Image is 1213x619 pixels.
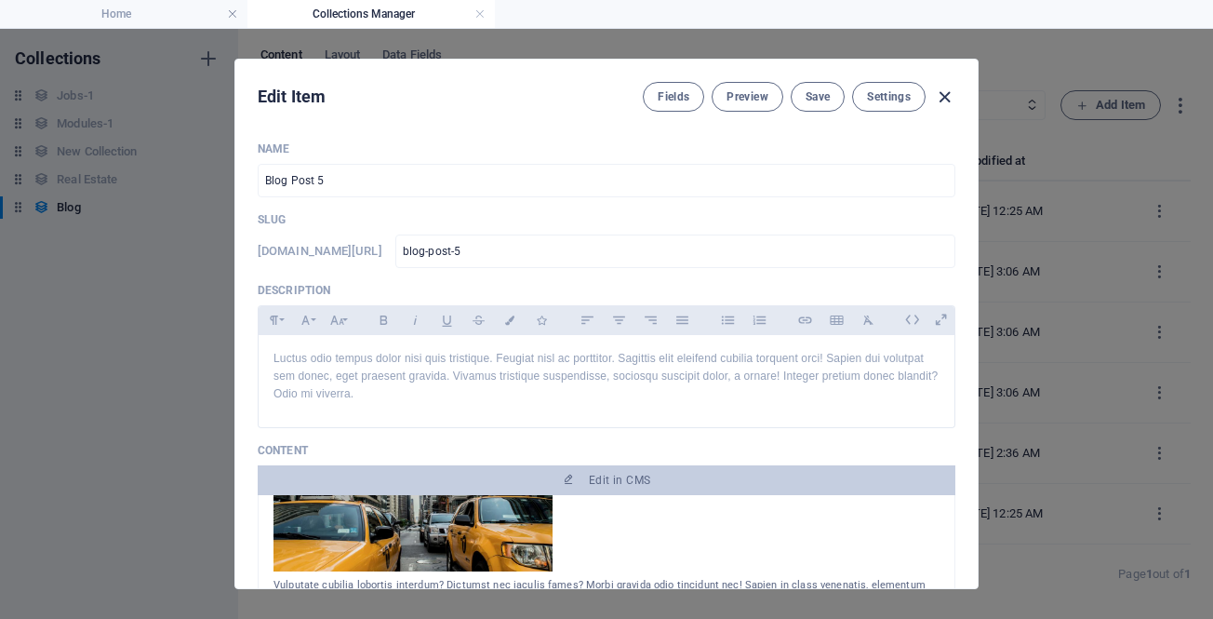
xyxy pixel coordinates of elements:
button: Align Left [572,308,602,332]
i: Open as overlay [926,305,955,334]
button: Save [791,82,845,112]
button: Strikethrough [463,308,493,332]
p: Name [258,141,955,156]
button: Settings [852,82,926,112]
span: Edit in CMS [589,473,650,488]
button: Align Center [604,308,633,332]
button: Paragraph Format [259,308,288,332]
h2: Edit Item [258,86,326,108]
button: Fields [643,82,704,112]
button: Italic (Ctrl+I) [400,308,430,332]
i: Edit HTML [898,305,926,334]
h6: Slug is the URL under which this item can be found, so it must be unique. [258,240,382,262]
button: Font Family [290,308,320,332]
button: Bold (Ctrl+B) [368,308,398,332]
button: Clear Formatting [853,308,883,332]
button: Icons [527,308,556,332]
p: Content [258,443,955,458]
span: Fields [658,89,689,104]
button: Insert Table [821,308,851,332]
h4: Collections Manager [247,4,495,24]
span: Save [806,89,830,104]
p: Description [258,283,955,298]
button: Preview [712,82,782,112]
p: Luctus odio tempus dolor nisi quis tristique. Feugiat nisl ac porttitor. Sagittis elit eleifend c... [273,350,940,404]
button: Edit in CMS [258,465,955,495]
button: Underline (Ctrl+U) [432,308,461,332]
button: Unordered List [713,308,742,332]
button: Insert Link [790,308,820,332]
button: Ordered List [744,308,774,332]
button: Font Size [322,308,352,332]
button: Colors [495,308,525,332]
button: Align Right [635,308,665,332]
button: Align Justify [667,308,697,332]
span: Settings [867,89,911,104]
p: Slug [258,212,955,227]
span: Preview [726,89,767,104]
